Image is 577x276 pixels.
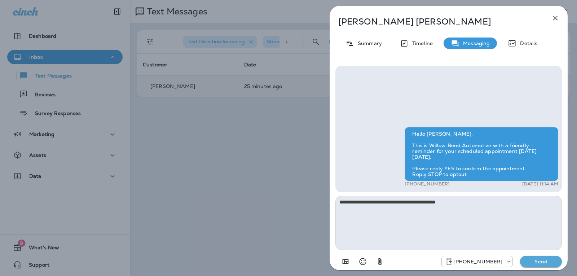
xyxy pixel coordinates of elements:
[442,257,512,266] div: +1 (813) 497-4455
[459,40,490,46] p: Messaging
[453,259,502,264] p: [PHONE_NUMBER]
[338,254,353,269] button: Add in a premade template
[522,181,558,187] p: [DATE] 11:14 AM
[356,254,370,269] button: Select an emoji
[405,181,450,187] p: [PHONE_NUMBER]
[520,256,562,267] button: Send
[405,127,558,181] div: Hello [PERSON_NAME], This is Willow Bend Automotive with a friendly reminder for your scheduled a...
[516,40,537,46] p: Details
[526,258,556,265] p: Send
[409,40,433,46] p: Timeline
[354,40,382,46] p: Summary
[338,17,535,27] p: [PERSON_NAME] [PERSON_NAME]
